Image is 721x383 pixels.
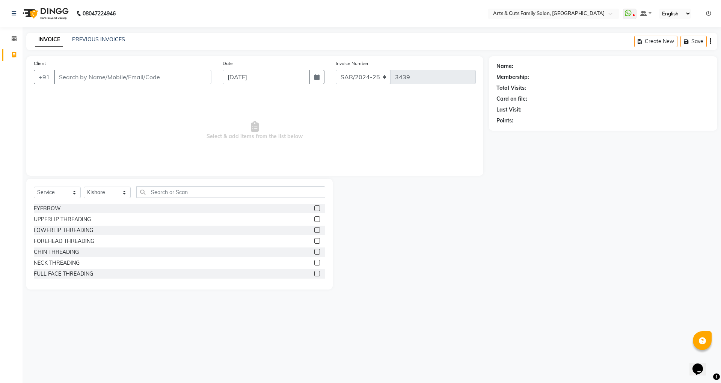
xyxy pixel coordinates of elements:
[83,3,116,24] b: 08047224946
[19,3,71,24] img: logo
[34,270,93,278] div: FULL FACE THREADING
[72,36,125,43] a: PREVIOUS INVOICES
[634,36,677,47] button: Create New
[34,216,91,223] div: UPPERLIP THREADING
[496,106,522,114] div: Last Visit:
[34,237,94,245] div: FOREHEAD THREADING
[34,205,61,213] div: EYEBROW
[496,62,513,70] div: Name:
[54,70,211,84] input: Search by Name/Mobile/Email/Code
[496,95,527,103] div: Card on file:
[680,36,707,47] button: Save
[34,226,93,234] div: LOWERLIP THREADING
[689,353,713,375] iframe: chat widget
[336,60,368,67] label: Invoice Number
[34,70,55,84] button: +91
[496,117,513,125] div: Points:
[136,186,325,198] input: Search or Scan
[34,60,46,67] label: Client
[496,84,526,92] div: Total Visits:
[34,248,79,256] div: CHIN THREADING
[35,33,63,47] a: INVOICE
[34,259,80,267] div: NECK THREADING
[34,93,476,168] span: Select & add items from the list below
[223,60,233,67] label: Date
[496,73,529,81] div: Membership:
